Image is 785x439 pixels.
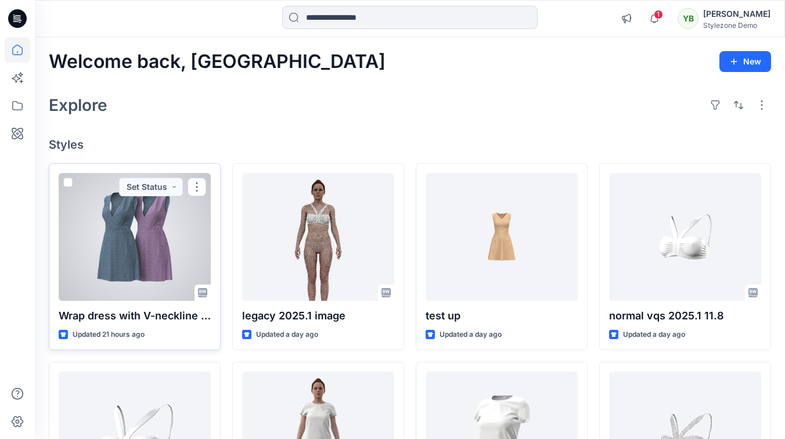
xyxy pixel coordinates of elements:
p: Updated a day ago [440,329,502,341]
a: legacy 2025.1 image [242,173,394,301]
p: normal vqs 2025.1 11.8 [609,308,761,324]
div: Stylezone Demo [703,21,770,30]
div: [PERSON_NAME] [703,7,770,21]
p: Updated a day ago [256,329,318,341]
h2: Welcome back, [GEOGRAPHIC_DATA] [49,51,386,73]
p: Updated a day ago [623,329,685,341]
span: 1 [654,10,663,19]
a: test up [426,173,578,301]
a: Wrap dress with V-neckline and tie waist jersey 2 colorways [59,173,211,301]
div: YB [678,8,698,29]
p: Wrap dress with V-neckline and tie waist jersey 2 colorways [59,308,211,324]
h2: Explore [49,96,107,114]
h4: Styles [49,138,771,152]
p: Updated 21 hours ago [73,329,145,341]
p: test up [426,308,578,324]
button: New [719,51,771,72]
a: normal vqs 2025.1 11.8 [609,173,761,301]
p: legacy 2025.1 image [242,308,394,324]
